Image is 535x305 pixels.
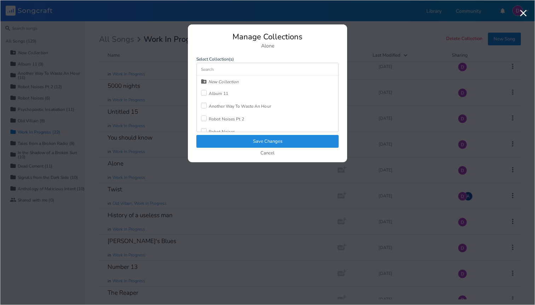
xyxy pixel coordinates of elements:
button: Cancel [260,151,275,157]
label: Select Collection(s) [196,57,339,61]
button: Save Changes [196,135,339,148]
div: Another Way To Waste An Hour [209,104,271,108]
div: Alone [196,44,339,49]
input: Search [197,63,338,76]
div: Robot Noises Pt 2 [209,117,244,121]
div: Manage Collections [196,33,339,41]
div: Robot Noises [209,130,235,134]
div: New Collection [208,80,238,84]
div: Album 11 [209,91,228,96]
